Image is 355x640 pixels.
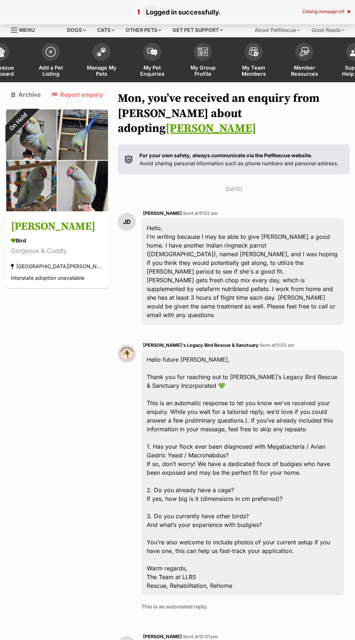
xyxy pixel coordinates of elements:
span: My Pet Enquiries [136,65,168,77]
div: Gorgeous & Cuddly [11,246,103,256]
img: group-profile-icon-3fa3cf56718a62981997c0bc7e787c4b2cf8bcc04b72c1350f741eb67cf2f40e.svg [198,47,208,56]
img: team-members-icon-5396bd8760b3fe7c0b43da4ab00e1e3bb1a5d9ba89233759b79545d2d3fc5d0d.svg [248,47,259,57]
h3: [PERSON_NAME] [11,219,103,235]
div: Get pet support [167,23,228,37]
div: Bird [11,237,103,245]
strong: For your own safety, always communicate via the PetRescue website. [139,152,313,158]
img: Stevie [5,109,109,212]
span: 12:51 pm [199,634,218,639]
div: JD [118,213,136,231]
a: Add a Pet Listing [25,39,76,82]
span: 11:52 am [276,342,295,348]
a: Member Resources [279,39,330,82]
span: [PERSON_NAME] [143,634,182,639]
span: My Team Members [237,65,270,77]
span: Sent at [260,342,295,348]
div: Good Reads [306,23,350,37]
span: [PERSON_NAME] [143,211,182,216]
img: member-resources-icon-8e73f808a243e03378d46382f2149f9095a855e16c252ad45f914b54edf8863c.svg [299,47,309,57]
div: Cats [92,23,120,37]
span: My Group Profile [187,65,219,77]
span: Add a Pet Listing [34,65,67,77]
div: Other pets [121,23,166,37]
a: On Hold [5,206,109,213]
span: Menu [19,27,35,33]
img: manage-my-pets-icon-02211641906a0b7f246fdf0571729dbe1e7629f14944591b6c1af311fb30b64b.svg [96,47,106,57]
span: Sent at [183,211,218,216]
a: Menu [11,23,40,36]
div: Hello, I'm writing because I may be able to give [PERSON_NAME] a good home. I have another Indian... [141,218,344,325]
span: [PERSON_NAME]'s Legacy Bird Rescue & Sanctuary [143,342,259,348]
a: Manage My Pets [76,39,127,82]
p: Avoid sharing personal information such as phone numbers and personal address. [139,151,339,167]
span: Interstate adoption unavailable [11,275,84,281]
a: [PERSON_NAME] Bird Gorgeous & Cuddly [GEOGRAPHIC_DATA][PERSON_NAME][GEOGRAPHIC_DATA] Interstate a... [5,213,109,288]
h1: Mon, you’ve received an enquiry from [PERSON_NAME] about adopting [118,91,350,137]
span: 11:52 am [199,211,218,216]
a: Archive [11,91,41,98]
span: Member Resources [288,65,321,77]
img: pet-enquiries-icon-7e3ad2cf08bfb03b45e93fb7055b45f3efa6380592205ae92323e6603595dc1f.svg [147,48,157,56]
img: Lazzi's Legacy Bird Rescue & Sanctuary profile pic [118,345,136,363]
a: My Pet Enquiries [127,39,177,82]
a: My Group Profile [177,39,228,82]
div: [GEOGRAPHIC_DATA][PERSON_NAME][GEOGRAPHIC_DATA] [11,262,103,271]
span: Manage My Pets [85,65,118,77]
a: Report enquiry [51,91,103,98]
p: This is an automated reply. [141,603,344,610]
div: About PetRescue [250,23,305,37]
div: Hello future [PERSON_NAME], Thank you for reaching out to [PERSON_NAME]’s Legacy Bird Rescue & Sa... [141,350,344,595]
span: Sent at [183,634,218,639]
a: [PERSON_NAME] [166,121,256,136]
img: add-pet-listing-icon-0afa8454b4691262ce3f59096e99ab1cd57d4a30225e0717b998d2c9b9846f56.svg [46,47,56,57]
p: [DATE] [118,185,350,193]
div: Dogs [62,23,91,37]
a: My Team Members [228,39,279,82]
